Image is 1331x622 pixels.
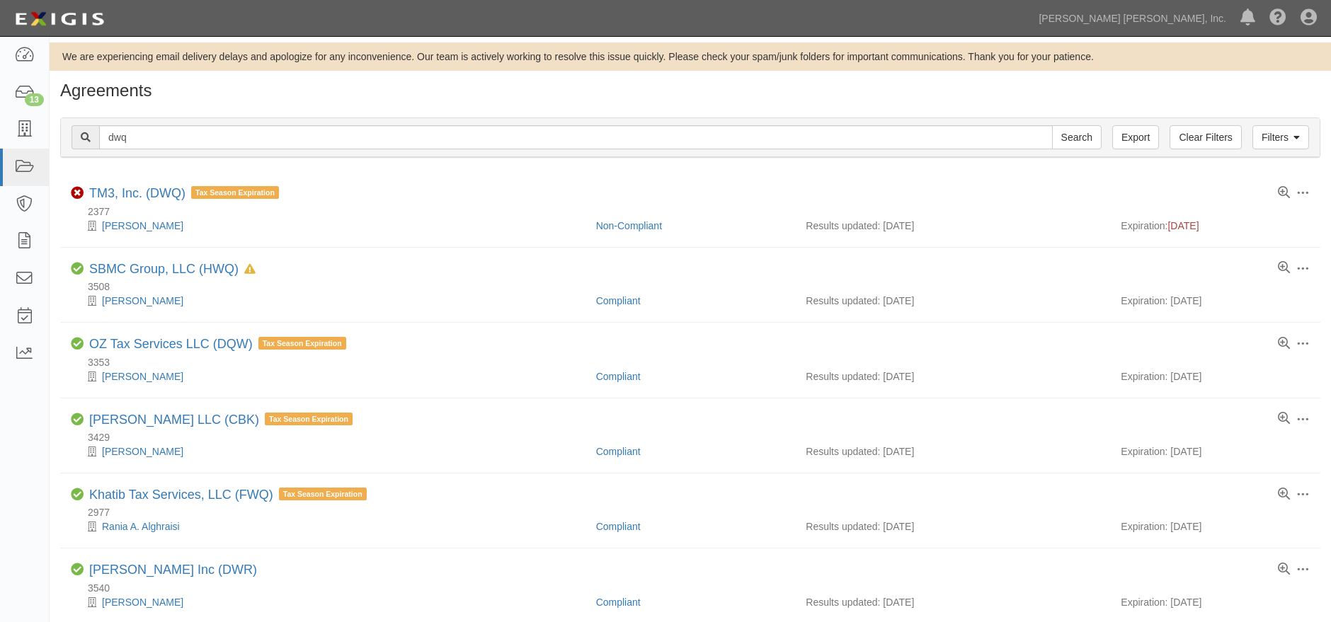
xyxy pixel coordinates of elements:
div: Expiration: [DATE] [1121,294,1310,308]
div: Edwin Altamirano LLC (CBK) [89,413,353,428]
div: Results updated: [DATE] [806,519,1099,534]
span: Tax Season Expiration [258,337,346,350]
span: Tax Season Expiration [191,186,279,199]
span: Tax Season Expiration [265,413,353,425]
a: Compliant [596,295,641,306]
div: OZ Tax Services LLC (DQW) [89,337,346,352]
a: [PERSON_NAME] [102,446,183,457]
div: Edwin Altamirano [71,444,585,459]
div: Results updated: [DATE] [806,294,1099,308]
div: Expiration: [DATE] [1121,369,1310,384]
div: 3353 [71,355,1320,369]
a: Filters [1252,125,1309,149]
i: Compliant [71,413,84,426]
div: Results updated: [DATE] [806,369,1099,384]
a: Compliant [596,371,641,382]
a: SBMC Group, LLC (HWQ) [89,262,239,276]
div: Michael Cox [71,294,585,308]
i: Compliant [71,488,84,501]
div: Cody Reithemeyer [71,595,585,609]
div: TM3, Inc. (DWQ) [89,186,279,202]
a: TM3, Inc. (DWQ) [89,186,185,200]
div: Richard Szromba [71,369,585,384]
a: [PERSON_NAME] [102,295,183,306]
i: Compliant [71,563,84,576]
i: Compliant [71,263,84,275]
div: Tanya Storms [71,219,585,233]
span: [DATE] [1167,220,1199,231]
div: Cody Reithemeyer Inc (DWR) [89,563,257,578]
a: [PERSON_NAME] [102,597,183,608]
div: Expiration: [DATE] [1121,595,1310,609]
a: [PERSON_NAME] [102,371,183,382]
a: [PERSON_NAME] Inc (DWR) [89,563,257,577]
input: Search [1052,125,1102,149]
a: View results summary [1278,413,1290,425]
a: View results summary [1278,563,1290,576]
div: 2377 [71,205,1320,219]
i: Compliant [71,338,84,350]
a: Khatib Tax Services, LLC (FWQ) [89,488,273,502]
div: Expiration: [1121,219,1310,233]
div: Expiration: [DATE] [1121,519,1310,534]
a: OZ Tax Services LLC (DQW) [89,337,253,351]
div: Results updated: [DATE] [806,219,1099,233]
div: SBMC Group, LLC (HWQ) [89,262,256,277]
a: Rania A. Alghraisi [102,521,180,532]
div: Khatib Tax Services, LLC (FWQ) [89,488,367,503]
i: Non-Compliant [71,187,84,200]
div: 2977 [71,505,1320,519]
div: Rania A. Alghraisi [71,519,585,534]
img: logo-5460c22ac91f19d4615b14bd174203de0afe785f0fc80cf4dbbc73dc1793850b.png [11,6,108,32]
input: Search [99,125,1053,149]
div: Expiration: [DATE] [1121,444,1310,459]
h1: Agreements [60,81,1320,100]
a: Compliant [596,446,641,457]
div: 13 [25,93,44,106]
a: View results summary [1278,488,1290,501]
a: View results summary [1278,187,1290,200]
a: View results summary [1278,338,1290,350]
a: Clear Filters [1170,125,1241,149]
a: Compliant [596,597,641,608]
span: Tax Season Expiration [279,488,367,500]
a: Export [1112,125,1159,149]
div: We are experiencing email delivery delays and apologize for any inconvenience. Our team is active... [50,50,1331,64]
div: Results updated: [DATE] [806,595,1099,609]
div: 3508 [71,280,1320,294]
div: 3429 [71,430,1320,444]
div: 3540 [71,581,1320,595]
i: In Default since 10/31/2024 [244,265,256,275]
a: View results summary [1278,262,1290,275]
a: Non-Compliant [596,220,662,231]
div: Results updated: [DATE] [806,444,1099,459]
a: [PERSON_NAME] [102,220,183,231]
a: Compliant [596,521,641,532]
a: [PERSON_NAME] [PERSON_NAME], Inc. [1032,4,1233,33]
i: Help Center - Complianz [1269,10,1286,27]
a: [PERSON_NAME] LLC (CBK) [89,413,259,427]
